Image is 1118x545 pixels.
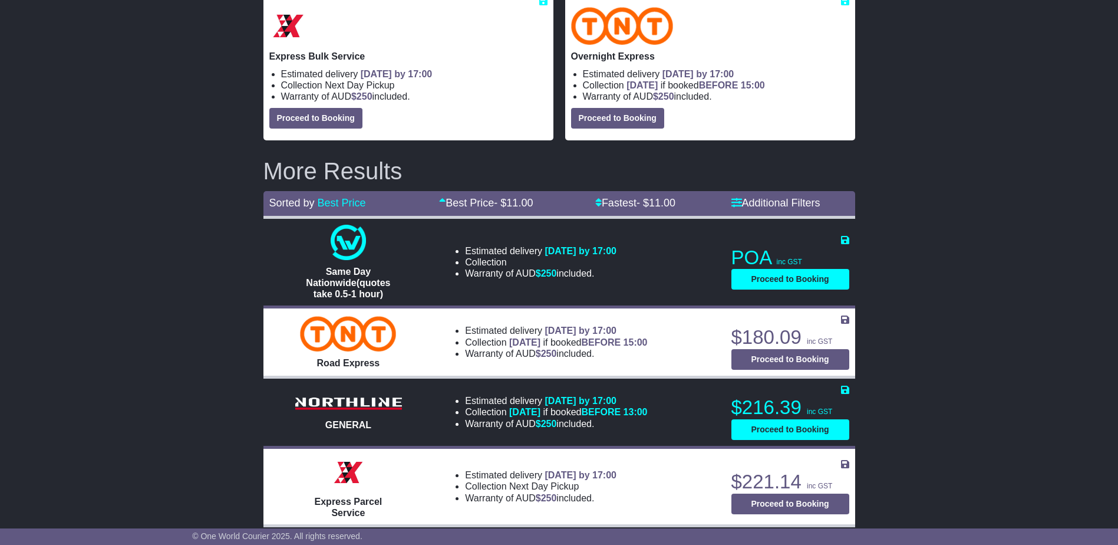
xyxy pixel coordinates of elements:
[624,337,648,347] span: 15:00
[361,69,433,79] span: [DATE] by 17:00
[351,91,372,101] span: $
[731,494,849,514] button: Proceed to Booking
[545,326,616,336] span: [DATE] by 17:00
[281,68,548,80] li: Estimated delivery
[281,80,548,91] li: Collection
[509,407,540,417] span: [DATE]
[581,407,621,417] span: BEFORE
[807,408,832,416] span: inc GST
[269,51,548,62] p: Express Bulk Service
[545,396,616,406] span: [DATE] by 17:00
[581,337,621,347] span: BEFORE
[509,337,647,347] span: if booked
[536,349,557,359] span: $
[536,419,557,429] span: $
[494,197,533,209] span: - $
[331,455,366,490] img: Border Express: Express Parcel Service
[263,158,855,184] h2: More Results
[545,470,616,480] span: [DATE] by 17:00
[583,80,849,91] li: Collection
[595,197,675,209] a: Fastest- $11.00
[465,418,647,429] li: Warranty of AUD included.
[465,470,616,481] li: Estimated delivery
[541,493,557,503] span: 250
[289,394,407,413] img: Northline Distribution: GENERAL
[662,69,734,79] span: [DATE] by 17:00
[465,406,647,418] li: Collection
[636,197,675,209] span: - $
[541,419,557,429] span: 250
[731,197,820,209] a: Additional Filters
[315,497,382,518] span: Express Parcel Service
[465,481,616,492] li: Collection
[300,316,396,352] img: TNT Domestic: Road Express
[541,349,557,359] span: 250
[192,531,362,541] span: © One World Courier 2025. All rights reserved.
[731,396,849,419] p: $216.39
[269,7,307,45] img: Border Express: Express Bulk Service
[465,493,616,504] li: Warranty of AUD included.
[439,197,533,209] a: Best Price- $11.00
[571,51,849,62] p: Overnight Express
[626,80,658,90] span: [DATE]
[465,257,616,268] li: Collection
[465,245,616,257] li: Estimated delivery
[541,268,557,278] span: 250
[741,80,765,90] span: 15:00
[731,326,849,349] p: $180.09
[624,407,648,417] span: 13:00
[731,470,849,494] p: $221.14
[281,91,548,102] li: Warranty of AUD included.
[658,91,674,101] span: 250
[509,481,579,491] span: Next Day Pickup
[545,246,616,256] span: [DATE] by 17:00
[509,337,540,347] span: [DATE]
[731,419,849,440] button: Proceed to Booking
[317,358,380,368] span: Road Express
[731,246,849,270] p: POA
[649,197,675,209] span: 11.00
[357,91,372,101] span: 250
[325,420,371,430] span: GENERAL
[571,7,674,45] img: TNT Domestic: Overnight Express
[626,80,764,90] span: if booked
[509,407,647,417] span: if booked
[465,348,647,359] li: Warranty of AUD included.
[318,197,366,209] a: Best Price
[536,268,557,278] span: $
[325,80,394,90] span: Next Day Pickup
[731,269,849,290] button: Proceed to Booking
[331,225,366,260] img: One World Courier: Same Day Nationwide(quotes take 0.5-1 hour)
[465,337,647,348] li: Collection
[269,197,315,209] span: Sorted by
[583,91,849,102] li: Warranty of AUD included.
[807,337,832,346] span: inc GST
[306,267,390,299] span: Same Day Nationwide(quotes take 0.5-1 hour)
[653,91,674,101] span: $
[731,349,849,370] button: Proceed to Booking
[465,268,616,279] li: Warranty of AUD included.
[571,108,664,129] button: Proceed to Booking
[699,80,738,90] span: BEFORE
[583,68,849,80] li: Estimated delivery
[536,493,557,503] span: $
[465,325,647,336] li: Estimated delivery
[807,482,832,490] span: inc GST
[465,395,647,406] li: Estimated delivery
[506,197,533,209] span: 11.00
[777,258,802,266] span: inc GST
[269,108,362,129] button: Proceed to Booking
